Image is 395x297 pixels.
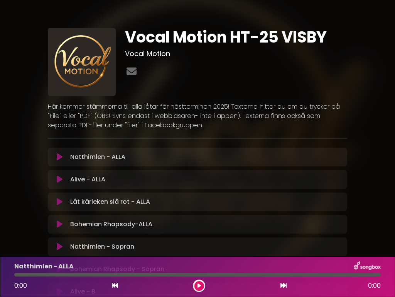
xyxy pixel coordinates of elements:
[70,175,105,184] p: Alive - ALLA
[70,220,152,229] p: Bohemian Rhapsody-ALLA
[48,28,116,96] img: pGlB4Q9wSIK9SaBErEAn
[368,281,381,290] span: 0:00
[125,49,347,58] h3: Vocal Motion
[48,102,347,130] p: Här kommer stämmorna till alla låtar för höstterminen 2025! Texterna hittar du om du trycker på "...
[70,197,150,207] p: Låt kärleken slå rot - ALLA
[70,152,125,162] p: Natthimlen - ALLA
[125,28,347,46] h1: Vocal Motion HT-25 VISBY
[70,242,134,251] p: Natthimlen - Sopran
[354,261,381,271] img: songbox-logo-white.png
[14,281,27,290] span: 0:00
[14,262,74,271] p: Natthimlen - ALLA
